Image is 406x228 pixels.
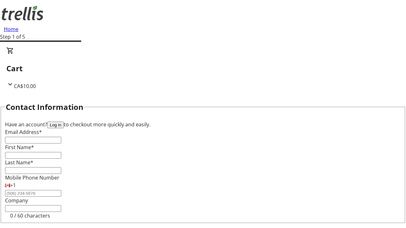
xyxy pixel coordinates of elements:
button: Log in [47,122,64,128]
div: CartCA$10.00 [6,47,400,90]
h2: Contact Information [6,101,83,113]
label: First Name* [5,144,34,151]
label: Company [5,197,28,204]
label: Last Name* [5,159,33,166]
span: CA$10.00 [14,83,36,90]
div: Have an account? to checkout more quickly and easily. [5,121,401,128]
label: Email Address* [5,129,42,136]
tr-character-limit: 0 / 60 characters [10,212,50,219]
input: (506) 234-5678 [5,190,61,197]
label: Mobile Phone Number [5,174,59,181]
h2: Cart [6,63,400,74]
